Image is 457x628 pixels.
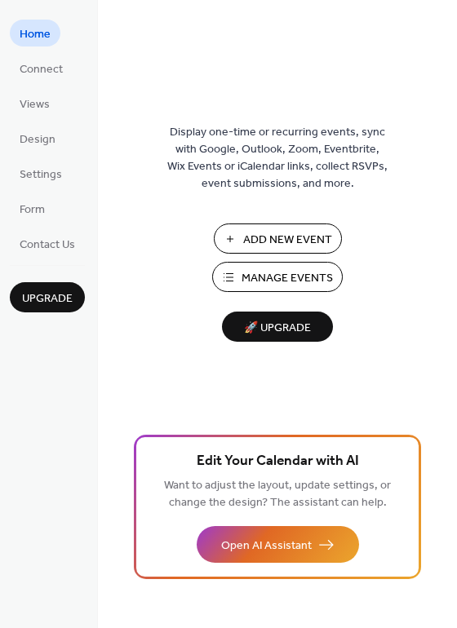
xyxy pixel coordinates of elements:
[212,262,343,292] button: Manage Events
[20,166,62,184] span: Settings
[20,201,45,219] span: Form
[10,125,65,152] a: Design
[20,96,50,113] span: Views
[22,290,73,307] span: Upgrade
[164,475,391,514] span: Want to adjust the layout, update settings, or change the design? The assistant can help.
[214,223,342,254] button: Add New Event
[222,312,333,342] button: 🚀 Upgrade
[10,55,73,82] a: Connect
[242,270,333,287] span: Manage Events
[243,232,332,249] span: Add New Event
[10,195,55,222] a: Form
[232,317,323,339] span: 🚀 Upgrade
[10,230,85,257] a: Contact Us
[197,526,359,563] button: Open AI Assistant
[20,237,75,254] span: Contact Us
[167,124,388,192] span: Display one-time or recurring events, sync with Google, Outlook, Zoom, Eventbrite, Wix Events or ...
[20,61,63,78] span: Connect
[10,160,72,187] a: Settings
[10,20,60,46] a: Home
[221,537,312,555] span: Open AI Assistant
[20,26,51,43] span: Home
[20,131,55,148] span: Design
[197,450,359,473] span: Edit Your Calendar with AI
[10,90,60,117] a: Views
[10,282,85,312] button: Upgrade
